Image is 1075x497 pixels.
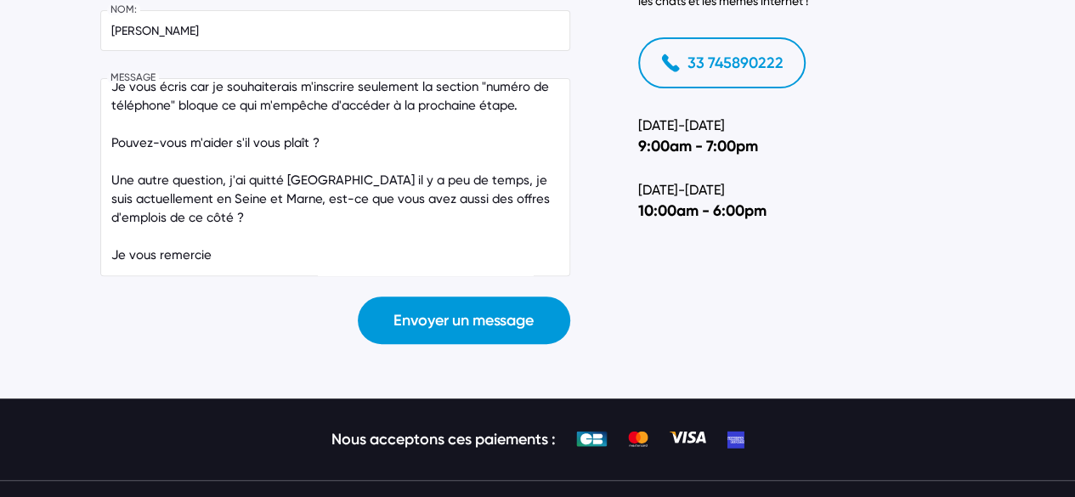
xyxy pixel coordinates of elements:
div: Nous acceptons ces paiements : [331,426,556,453]
button: Envoyer un message [358,297,570,344]
input: Nom ici [100,10,570,51]
div: 9:00am - 7:00pm [638,136,758,156]
div: [DATE]-[DATE] [638,116,725,136]
label: MESSAGE [107,71,159,83]
label: Nom: [107,3,140,15]
div: 10:00am - 6:00pm [638,200,767,221]
div: 33 745890222 [687,53,784,73]
div: [DATE]-[DATE] [638,180,725,200]
a: 33 745890222 [638,37,806,88]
